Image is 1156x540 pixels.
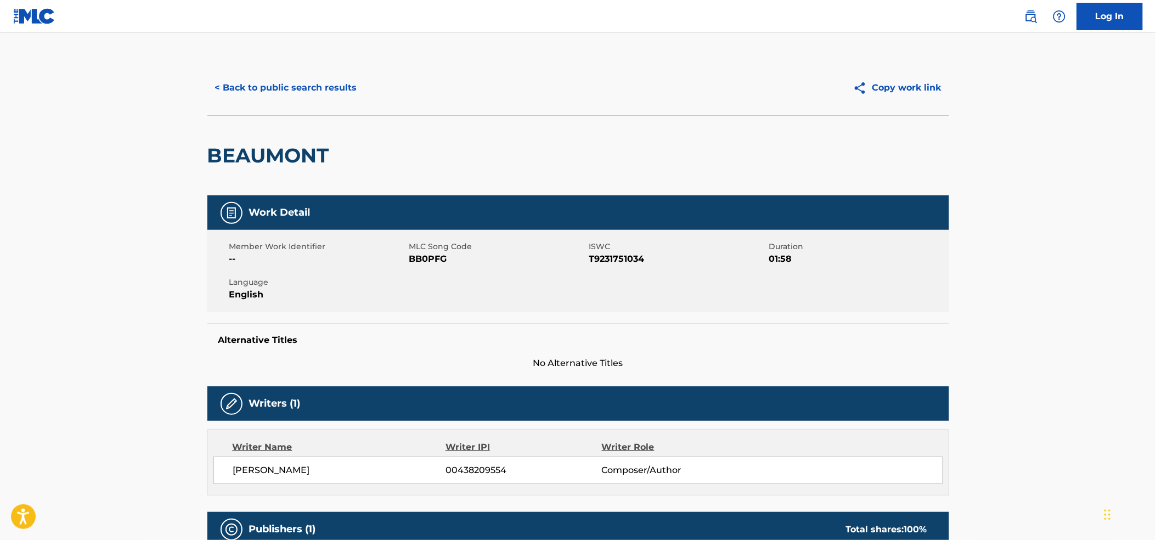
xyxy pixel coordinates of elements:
a: Log In [1077,3,1143,30]
button: Copy work link [845,74,949,102]
div: Writer Role [602,441,744,454]
h5: Publishers (1) [249,523,316,536]
img: Copy work link [853,81,872,95]
div: Help [1048,5,1070,27]
img: help [1053,10,1066,23]
img: Work Detail [225,206,238,220]
img: MLC Logo [13,8,55,24]
h5: Alternative Titles [218,335,938,346]
img: Publishers [225,523,238,536]
span: T9231751034 [589,252,766,266]
span: Duration [769,241,946,252]
div: Writer Name [233,441,446,454]
span: BB0PFG [409,252,587,266]
span: 01:58 [769,252,946,266]
span: Composer/Author [602,464,744,477]
div: Writer IPI [446,441,602,454]
span: ISWC [589,241,766,252]
button: < Back to public search results [207,74,365,102]
h5: Work Detail [249,206,311,219]
span: 00438209554 [446,464,601,477]
iframe: Chat Widget [1101,487,1156,540]
span: Language [229,277,407,288]
a: Public Search [1020,5,1042,27]
span: MLC Song Code [409,241,587,252]
img: search [1024,10,1037,23]
div: Total shares: [846,523,927,536]
h2: BEAUMONT [207,143,335,168]
span: Member Work Identifier [229,241,407,252]
span: English [229,288,407,301]
img: Writers [225,397,238,410]
span: No Alternative Titles [207,357,949,370]
span: -- [229,252,407,266]
span: 100 % [904,524,927,535]
div: Drag [1104,498,1111,531]
h5: Writers (1) [249,397,301,410]
span: [PERSON_NAME] [233,464,446,477]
